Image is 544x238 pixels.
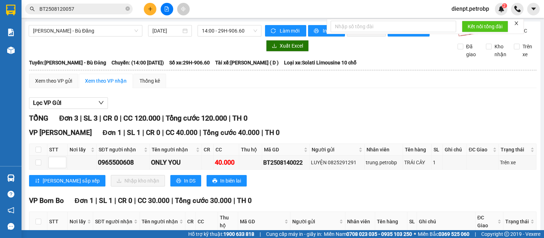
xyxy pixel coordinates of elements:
th: CR [185,212,196,232]
img: solution-icon [7,29,15,36]
th: Tên hàng [403,144,432,156]
span: Nơi lấy [70,218,86,225]
span: Trạng thái [505,218,529,225]
span: Tên người nhận [142,218,178,225]
span: Kết nối tổng đài [468,23,502,30]
div: Xem theo VP nhận [85,77,127,85]
span: 2 [503,3,506,8]
th: Thu hộ [218,212,238,232]
div: Trên xe [500,159,535,166]
span: TỔNG [29,114,48,122]
span: close [514,21,519,26]
th: STT [47,144,68,156]
span: question-circle [8,191,14,198]
th: STT [47,212,68,232]
span: ĐC Giao [469,146,491,154]
span: [PERSON_NAME] sắp xếp [43,177,100,185]
th: Ghi chú [443,144,467,156]
span: file-add [164,6,169,11]
span: down [98,100,104,106]
span: Lọc VP Gửi [33,98,61,107]
th: SL [432,144,443,156]
th: CR [202,144,214,156]
b: Tuyến: [PERSON_NAME] - Bù Đăng [29,60,106,65]
span: printer [212,178,217,184]
img: logo-vxr [6,5,15,15]
span: | [475,230,476,238]
span: 14:00 - 29H-906.60 [202,25,257,36]
span: ĐC Giao [477,214,496,229]
th: Nhân viên [365,144,403,156]
div: BT2508140022 [263,158,308,167]
span: In DS [184,177,195,185]
img: phone-icon [514,6,521,12]
span: Chuyến: (14:00 [DATE]) [112,59,164,67]
span: SL 1 [99,196,113,205]
th: CC [214,144,239,156]
span: Làm mới [280,27,301,35]
span: Hỗ trợ kỹ thuật: [188,230,254,238]
button: sort-ascending[PERSON_NAME] sắp xếp [29,175,105,186]
span: Đơn 1 [103,128,122,137]
span: download [272,43,277,49]
button: plus [144,3,156,15]
button: aim [177,3,190,15]
span: search [30,6,35,11]
span: Người gửi [292,218,338,225]
span: CC 30.000 [138,196,170,205]
span: Hồ Chí Minh - Bù Đăng [33,25,138,36]
span: SĐT người nhận [99,146,142,154]
span: Đơn 1 [75,196,94,205]
span: | [162,114,164,122]
span: CC 40.000 [166,128,198,137]
th: CC [196,212,218,232]
input: Tìm tên, số ĐT hoặc mã đơn [39,5,124,13]
span: Miền Nam [324,230,412,238]
button: printerIn biên lai [207,175,247,186]
div: 1 [433,159,441,166]
span: | [99,114,101,122]
button: downloadXuất Excel [266,40,309,52]
div: 0965500608 [98,157,148,167]
span: Đã giao [463,43,481,58]
span: close-circle [126,6,130,13]
strong: 0708 023 035 - 0935 103 250 [346,231,412,237]
span: CR 0 [103,114,118,122]
span: In biên lai [220,177,241,185]
th: Nhân viên [345,212,375,232]
th: SL [407,212,417,232]
div: LUYỆN 0825291291 [311,159,363,166]
th: Thu hộ [239,144,262,156]
span: | [80,114,82,122]
span: | [162,128,164,137]
span: VP [PERSON_NAME] [29,128,92,137]
div: 40.000 [215,157,238,167]
span: plus [148,6,153,11]
span: sync [271,28,277,34]
span: printer [314,28,320,34]
span: Đơn 3 [59,114,78,122]
sup: 2 [502,3,507,8]
span: CR 0 [146,128,160,137]
span: Nơi lấy [70,146,89,154]
img: warehouse-icon [7,47,15,54]
td: ONLY YOU [150,156,202,170]
strong: 1900 633 818 [223,231,254,237]
th: Tên hàng [375,212,407,232]
span: Trạng thái [501,146,529,154]
span: | [261,128,263,137]
span: | [123,128,125,137]
span: Tổng cước 120.000 [166,114,227,122]
span: | [233,196,235,205]
span: In phơi [323,27,339,35]
span: Mã GD [240,218,283,225]
span: TH 0 [237,196,252,205]
span: | [95,196,97,205]
img: icon-new-feature [498,6,505,12]
input: Nhập số tổng đài [331,21,456,32]
span: | [142,128,144,137]
span: | [260,230,261,238]
span: close-circle [126,6,130,11]
span: SL 1 [127,128,141,137]
div: Xem theo VP gửi [35,77,72,85]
